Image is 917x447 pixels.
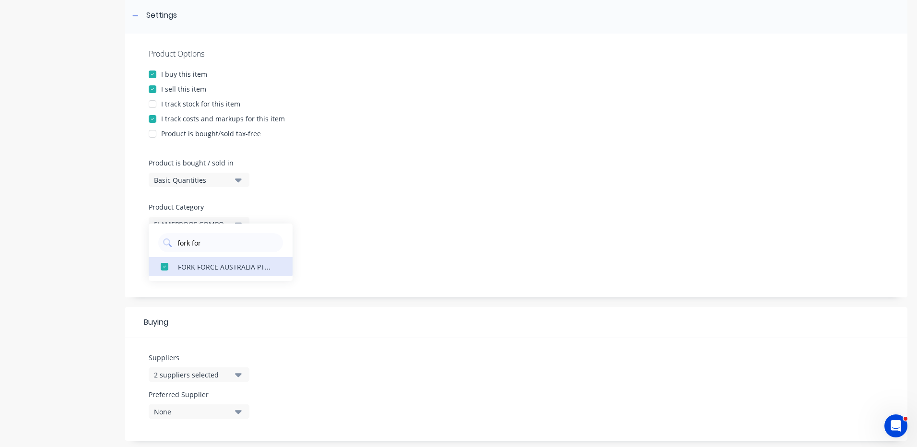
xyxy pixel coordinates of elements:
[154,219,231,229] div: FLAMEPROOF COMPONENT INSTALLS
[149,367,249,382] button: 2 suppliers selected
[149,202,245,212] label: Product Category
[161,114,285,124] div: I track costs and markups for this item
[161,69,207,79] div: I buy this item
[154,370,231,380] div: 2 suppliers selected
[154,407,231,417] div: None
[149,389,249,400] label: Preferred Supplier
[884,414,907,437] iframe: Intercom live chat
[125,307,907,338] div: Buying
[178,261,274,271] div: FORK FORCE AUSTRALIA PTY LTD
[149,404,249,419] button: None
[154,175,231,185] div: Basic Quantities
[149,217,249,231] button: FLAMEPROOF COMPONENT INSTALLS
[149,158,245,168] label: Product is bought / sold in
[146,10,177,22] div: Settings
[161,129,261,139] div: Product is bought/sold tax-free
[161,84,206,94] div: I sell this item
[149,173,249,187] button: Basic Quantities
[161,99,240,109] div: I track stock for this item
[149,353,249,363] label: Suppliers
[149,48,883,59] div: Product Options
